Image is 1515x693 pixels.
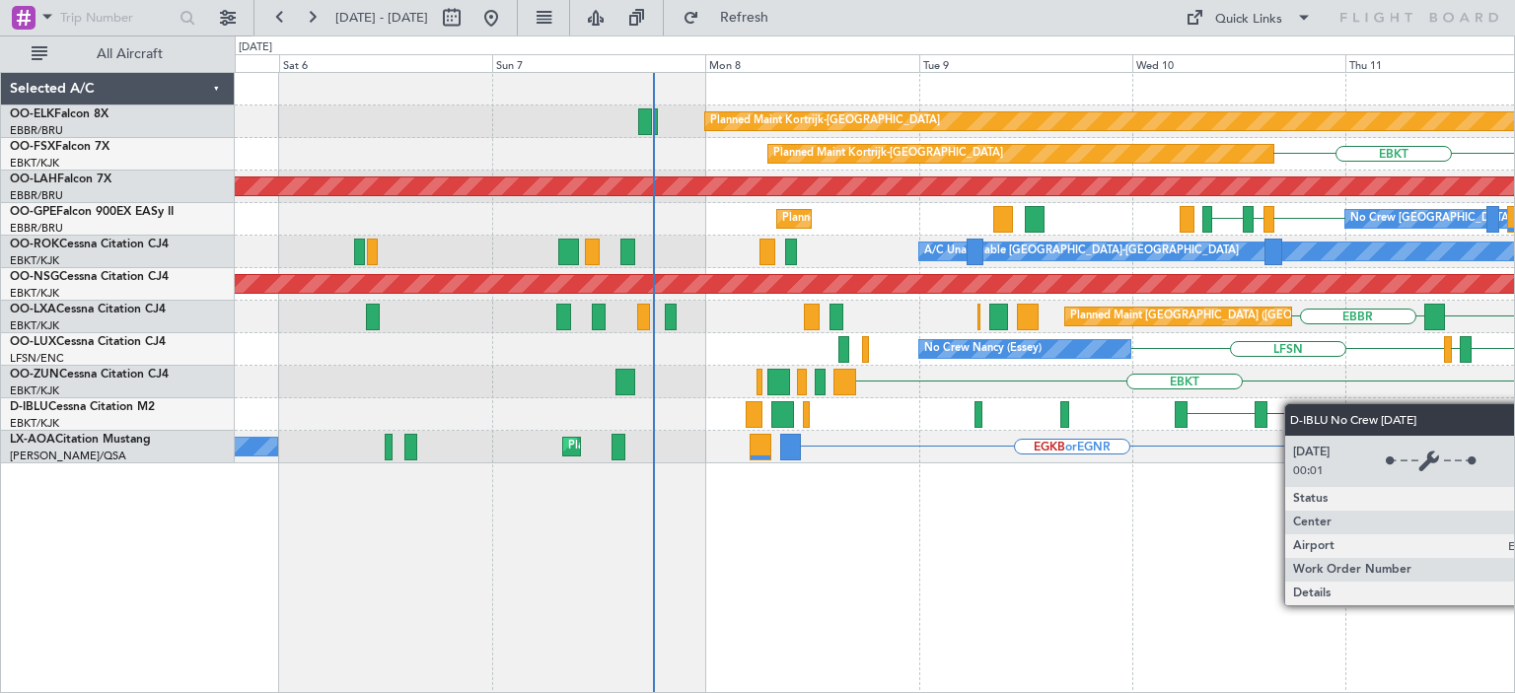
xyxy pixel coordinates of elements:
a: EBKT/KJK [10,416,59,431]
span: Refresh [703,11,786,25]
a: OO-GPEFalcon 900EX EASy II [10,206,174,218]
a: OO-LXACessna Citation CJ4 [10,304,166,315]
span: OO-ZUN [10,369,59,381]
span: OO-ELK [10,108,54,120]
a: OO-ROKCessna Citation CJ4 [10,239,169,250]
a: EBBR/BRU [10,188,63,203]
div: No Crew Nancy (Essey) [924,334,1042,364]
div: Mon 8 [705,54,918,72]
a: OO-FSXFalcon 7X [10,141,109,153]
a: OO-ELKFalcon 8X [10,108,108,120]
a: OO-NSGCessna Citation CJ4 [10,271,169,283]
a: [PERSON_NAME]/QSA [10,449,126,463]
a: LFSN/ENC [10,351,64,366]
div: Quick Links [1215,10,1282,30]
button: All Aircraft [22,38,214,70]
span: OO-GPE [10,206,56,218]
div: A/C Unavailable [GEOGRAPHIC_DATA]-[GEOGRAPHIC_DATA] [924,237,1239,266]
div: No Crew [PERSON_NAME] [1350,432,1488,461]
a: EBKT/KJK [10,253,59,268]
div: Planned Maint [GEOGRAPHIC_DATA] ([GEOGRAPHIC_DATA]) [568,432,879,461]
a: D-IBLUCessna Citation M2 [10,401,155,413]
div: Planned Maint Kortrijk-[GEOGRAPHIC_DATA] [773,139,1003,169]
span: OO-ROK [10,239,59,250]
div: Planned Maint [GEOGRAPHIC_DATA] ([GEOGRAPHIC_DATA] National) [782,204,1139,234]
a: EBKT/KJK [10,318,59,333]
a: EBKT/KJK [10,383,59,398]
span: All Aircraft [51,47,208,61]
span: LX-AOA [10,434,55,446]
a: EBKT/KJK [10,286,59,301]
div: Planned Maint Kortrijk-[GEOGRAPHIC_DATA] [710,106,940,136]
div: Tue 9 [919,54,1132,72]
span: OO-LXA [10,304,56,315]
span: OO-FSX [10,141,55,153]
a: EBKT/KJK [10,156,59,171]
span: D-IBLU [10,401,48,413]
div: Planned Maint [GEOGRAPHIC_DATA] ([GEOGRAPHIC_DATA] National) [1070,302,1427,331]
span: OO-LUX [10,336,56,348]
button: Quick Links [1176,2,1322,34]
button: Refresh [674,2,792,34]
div: [DATE] [239,39,272,56]
div: Sun 7 [492,54,705,72]
a: EBBR/BRU [10,221,63,236]
span: OO-LAH [10,173,57,185]
a: EBBR/BRU [10,123,63,138]
span: [DATE] - [DATE] [335,9,428,27]
a: LX-AOACitation Mustang [10,434,151,446]
div: Sat 6 [279,54,492,72]
span: OO-NSG [10,271,59,283]
a: OO-LAHFalcon 7X [10,173,111,185]
div: Wed 10 [1132,54,1345,72]
a: OO-ZUNCessna Citation CJ4 [10,369,169,381]
a: OO-LUXCessna Citation CJ4 [10,336,166,348]
input: Trip Number [60,3,174,33]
